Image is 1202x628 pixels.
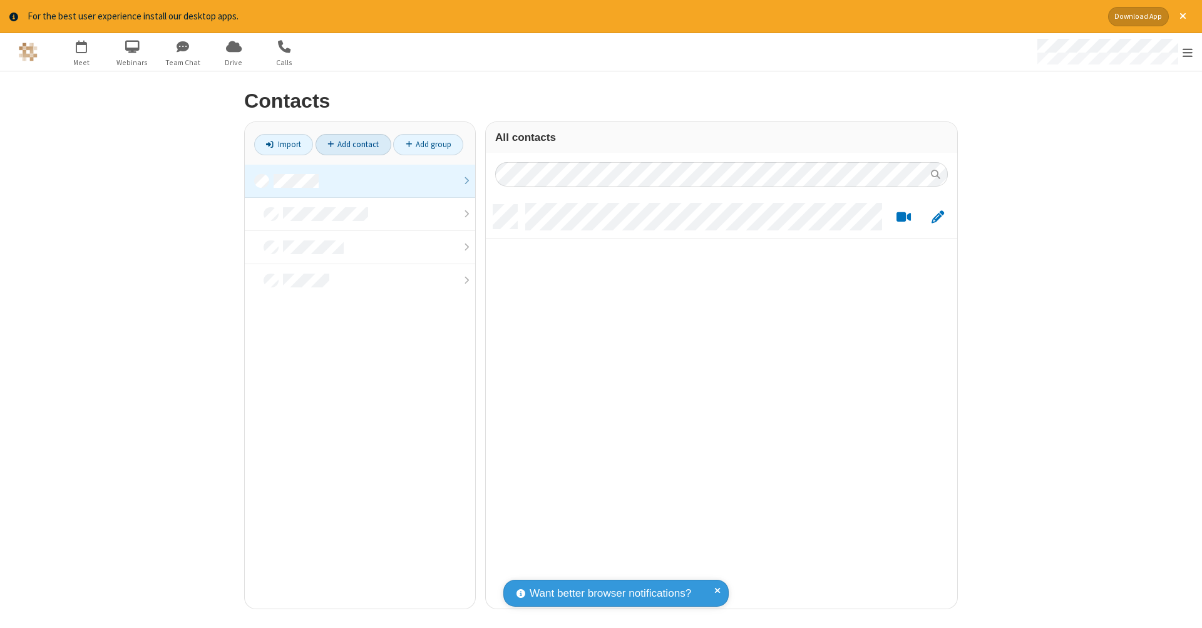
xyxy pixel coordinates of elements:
span: Calls [261,57,308,68]
div: For the best user experience install our desktop apps. [28,9,1099,24]
button: Download App [1108,7,1169,26]
h2: Contacts [244,90,958,112]
span: Drive [210,57,257,68]
span: Team Chat [160,57,207,68]
button: Edit [925,209,950,225]
a: Add contact [316,134,391,155]
a: Add group [393,134,463,155]
div: grid [486,196,957,610]
span: Webinars [109,57,156,68]
button: Start a video meeting [891,209,916,225]
h3: All contacts [495,131,948,143]
div: Open menu [1025,33,1202,71]
span: Want better browser notifications? [530,585,691,602]
img: QA Selenium DO NOT DELETE OR CHANGE [19,43,38,61]
span: Meet [58,57,105,68]
button: Logo [4,33,51,71]
a: Import [254,134,313,155]
button: Close alert [1173,7,1193,26]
